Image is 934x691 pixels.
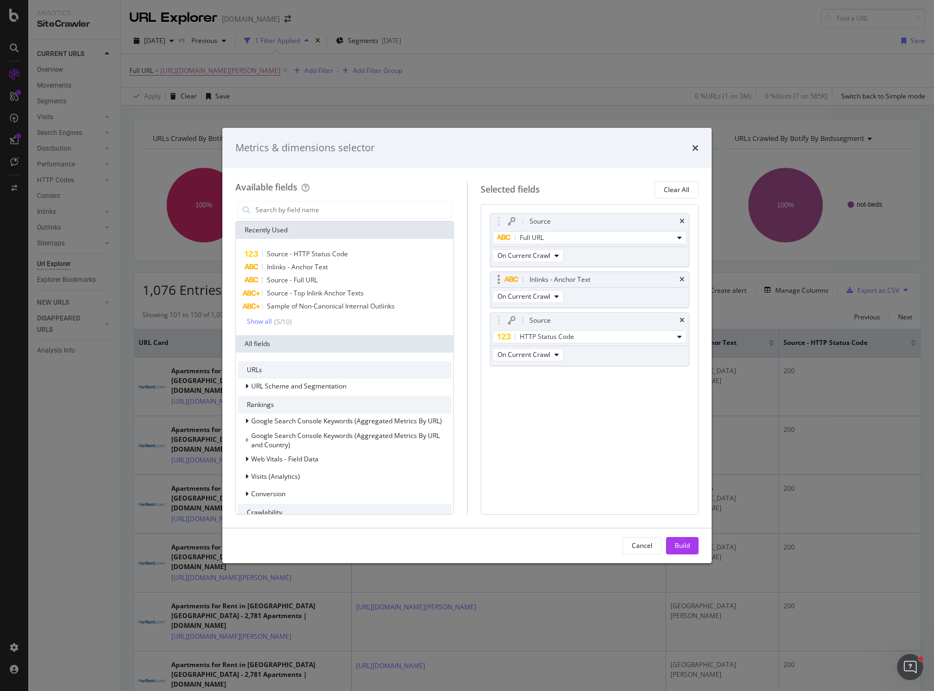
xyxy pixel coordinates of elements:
[238,431,451,449] div: This group is disabled
[493,348,564,361] button: On Current Crawl
[490,312,690,366] div: SourcetimesHTTP Status CodeOn Current Crawl
[530,315,551,326] div: Source
[251,381,346,391] span: URL Scheme and Segmentation
[655,181,699,199] button: Clear All
[497,350,550,359] span: On Current Crawl
[675,541,690,550] div: Build
[222,128,712,563] div: modal
[497,251,550,260] span: On Current Crawl
[493,231,687,244] button: Full URL
[267,275,317,285] span: Source - Full URL
[236,335,453,353] div: All fields
[238,361,451,379] div: URLs
[664,185,689,194] div: Clear All
[680,218,684,225] div: times
[251,431,440,449] span: Google Search Console Keywords (Aggregated Metrics By URL and Country)
[251,416,442,425] span: Google Search Console Keywords (Aggregated Metrics By URL)
[520,332,574,341] span: HTTP Status Code
[490,272,690,308] div: Inlinks - Anchor TexttimesOn Current Crawl
[235,141,375,155] div: Metrics & dimensions selector
[247,318,272,325] div: Show all
[490,213,690,267] div: SourcetimesFull URLOn Current Crawl
[254,202,451,218] input: Search by field name
[680,276,684,283] div: times
[251,489,285,498] span: Conversion
[680,317,684,324] div: times
[267,288,364,298] span: Source - Top Inlink Anchor Texts
[251,454,319,464] span: Web Vitals - Field Data
[666,537,699,554] button: Build
[267,249,348,258] span: Source - HTTP Status Code
[493,330,687,343] button: HTTP Status Code
[520,233,544,242] span: Full URL
[238,396,451,414] div: Rankings
[632,541,652,550] div: Cancel
[236,221,453,239] div: Recently Used
[897,654,923,680] iframe: Intercom live chat
[497,292,550,301] span: On Current Crawl
[692,141,699,155] div: times
[235,181,297,193] div: Available fields
[530,216,551,227] div: Source
[622,537,662,554] button: Cancel
[493,249,564,262] button: On Current Crawl
[238,504,451,521] div: Crawlability
[530,274,590,285] div: Inlinks - Anchor Text
[267,262,328,272] span: Inlinks - Anchor Text
[272,317,292,326] div: ( 5 / 10 )
[251,472,300,481] span: Visits (Analytics)
[267,301,395,311] span: Sample of Non-Canonical Internal Outlinks
[481,183,540,196] div: Selected fields
[493,290,564,303] button: On Current Crawl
